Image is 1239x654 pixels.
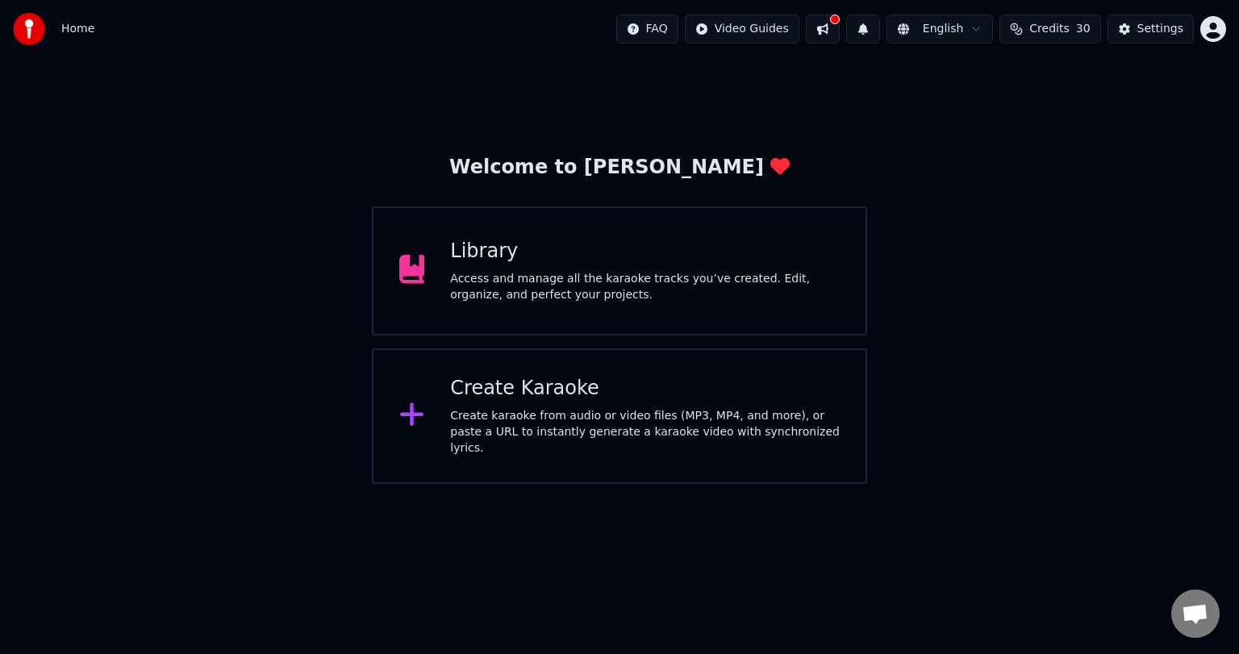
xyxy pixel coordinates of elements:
[1076,21,1091,37] span: 30
[450,239,840,265] div: Library
[1137,21,1183,37] div: Settings
[449,155,790,181] div: Welcome to [PERSON_NAME]
[1171,589,1220,638] a: Open chat
[450,376,840,402] div: Create Karaoke
[999,15,1100,44] button: Credits30
[450,271,840,303] div: Access and manage all the karaoke tracks you’ve created. Edit, organize, and perfect your projects.
[1029,21,1069,37] span: Credits
[685,15,799,44] button: Video Guides
[13,13,45,45] img: youka
[61,21,94,37] nav: breadcrumb
[450,408,840,456] div: Create karaoke from audio or video files (MP3, MP4, and more), or paste a URL to instantly genera...
[61,21,94,37] span: Home
[616,15,678,44] button: FAQ
[1108,15,1194,44] button: Settings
